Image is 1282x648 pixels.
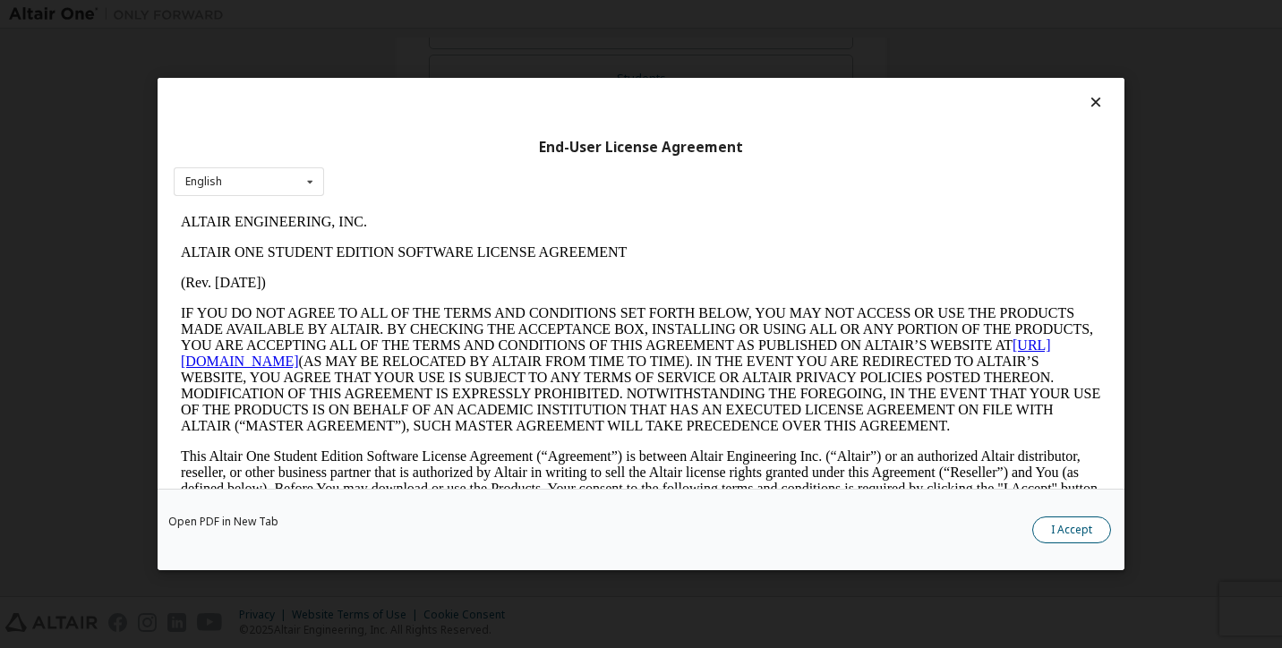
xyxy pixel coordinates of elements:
[7,98,927,227] p: IF YOU DO NOT AGREE TO ALL OF THE TERMS AND CONDITIONS SET FORTH BELOW, YOU MAY NOT ACCESS OR USE...
[168,516,278,527] a: Open PDF in New Tab
[7,38,927,54] p: ALTAIR ONE STUDENT EDITION SOFTWARE LICENSE AGREEMENT
[7,7,927,23] p: ALTAIR ENGINEERING, INC.
[7,242,927,306] p: This Altair One Student Edition Software License Agreement (“Agreement”) is between Altair Engine...
[1032,516,1111,543] button: I Accept
[7,131,877,162] a: [URL][DOMAIN_NAME]
[185,176,222,187] div: English
[174,139,1108,157] div: End-User License Agreement
[7,68,927,84] p: (Rev. [DATE])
